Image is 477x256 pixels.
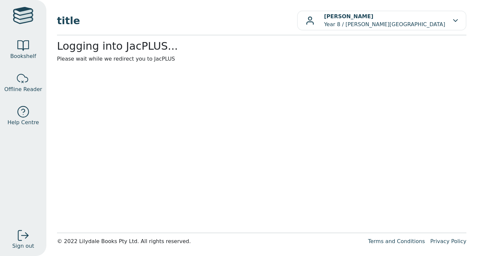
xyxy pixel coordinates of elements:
[57,13,297,28] span: title
[57,237,363,245] div: © 2022 Lilydale Books Pty Ltd. All rights reserved.
[297,11,466,30] button: [PERSON_NAME]Year 8 / [PERSON_NAME][GEOGRAPHIC_DATA]
[57,55,466,63] p: Please wait while we redirect you to JacPLUS
[10,52,36,60] span: Bookshelf
[368,238,425,244] a: Terms and Conditions
[324,13,445,28] p: Year 8 / [PERSON_NAME][GEOGRAPHIC_DATA]
[430,238,466,244] a: Privacy Policy
[12,242,34,250] span: Sign out
[57,40,466,52] h2: Logging into JacPLUS...
[4,85,42,93] span: Offline Reader
[7,119,39,127] span: Help Centre
[324,13,373,20] b: [PERSON_NAME]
